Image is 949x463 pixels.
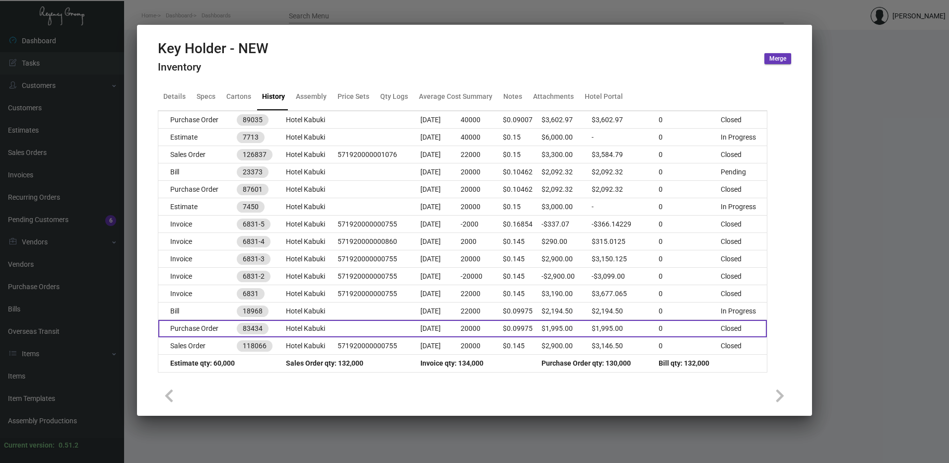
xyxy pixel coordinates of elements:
[420,111,461,129] td: [DATE]
[461,233,503,250] td: 2000
[461,250,503,268] td: 20000
[659,303,721,320] td: 0
[542,163,591,181] td: $2,092.32
[286,320,337,337] td: Hotel Kabuki
[237,236,271,247] mat-chip: 6831-4
[4,440,55,451] div: Current version:
[226,91,251,102] div: Cartons
[542,111,591,129] td: $3,602.97
[237,253,271,265] mat-chip: 6831-3
[592,268,659,285] td: -$3,099.00
[286,198,337,216] td: Hotel Kabuki
[338,250,420,268] td: 571920000000755
[592,198,659,216] td: -
[420,129,461,146] td: [DATE]
[533,91,574,102] div: Attachments
[237,114,269,126] mat-chip: 89035
[721,181,767,198] td: Closed
[237,340,272,352] mat-chip: 118066
[721,198,767,216] td: In Progress
[286,303,337,320] td: Hotel Kabuki
[158,61,269,74] h4: Inventory
[503,303,542,320] td: $0.09975
[420,337,461,355] td: [DATE]
[542,250,591,268] td: $2,900.00
[769,55,786,63] span: Merge
[420,303,461,320] td: [DATE]
[592,337,659,355] td: $3,146.50
[338,216,420,233] td: 571920000000755
[461,216,503,233] td: -2000
[420,285,461,303] td: [DATE]
[592,320,659,337] td: $1,995.00
[542,268,591,285] td: -$2,900.00
[721,129,767,146] td: In Progress
[286,233,337,250] td: Hotel Kabuki
[592,146,659,163] td: $3,584.79
[158,146,237,163] td: Sales Order
[420,250,461,268] td: [DATE]
[659,163,721,181] td: 0
[158,129,237,146] td: Estimate
[592,216,659,233] td: -$366.14229
[721,111,767,129] td: Closed
[286,129,337,146] td: Hotel Kabuki
[503,111,542,129] td: $0.09007
[158,250,237,268] td: Invoice
[286,285,337,303] td: Hotel Kabuki
[420,198,461,216] td: [DATE]
[163,91,186,102] div: Details
[542,146,591,163] td: $3,300.00
[170,359,235,367] span: Estimate qty: 60,000
[420,146,461,163] td: [DATE]
[461,181,503,198] td: 20000
[721,268,767,285] td: Closed
[286,337,337,355] td: Hotel Kabuki
[542,359,631,367] span: Purchase Order qty: 130,000
[461,337,503,355] td: 20000
[659,337,721,355] td: 0
[461,146,503,163] td: 22000
[659,198,721,216] td: 0
[286,359,363,367] span: Sales Order qty: 132,000
[721,320,767,337] td: Closed
[420,216,461,233] td: [DATE]
[461,129,503,146] td: 40000
[158,181,237,198] td: Purchase Order
[158,303,237,320] td: Bill
[158,268,237,285] td: Invoice
[237,184,269,195] mat-chip: 87601
[296,91,327,102] div: Assembly
[338,337,420,355] td: 571920000000755
[237,288,265,300] mat-chip: 6831
[592,163,659,181] td: $2,092.32
[420,359,483,367] span: Invoice qty: 134,000
[542,320,591,337] td: $1,995.00
[503,285,542,303] td: $0.145
[419,91,492,102] div: Average Cost Summary
[286,163,337,181] td: Hotel Kabuki
[659,216,721,233] td: 0
[721,250,767,268] td: Closed
[659,268,721,285] td: 0
[659,250,721,268] td: 0
[592,233,659,250] td: $315.0125
[659,181,721,198] td: 0
[542,129,591,146] td: $6,000.00
[503,233,542,250] td: $0.145
[461,285,503,303] td: 22000
[592,285,659,303] td: $3,677.065
[237,306,269,317] mat-chip: 18968
[158,111,237,129] td: Purchase Order
[542,181,591,198] td: $2,092.32
[592,181,659,198] td: $2,092.32
[286,181,337,198] td: Hotel Kabuki
[721,163,767,181] td: Pending
[542,198,591,216] td: $3,000.00
[237,323,269,334] mat-chip: 83434
[503,337,542,355] td: $0.145
[158,198,237,216] td: Estimate
[592,303,659,320] td: $2,194.50
[237,132,265,143] mat-chip: 7713
[420,268,461,285] td: [DATE]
